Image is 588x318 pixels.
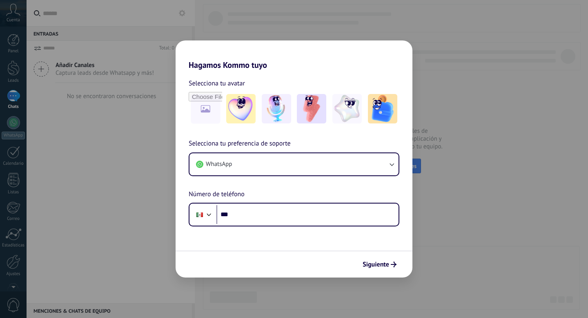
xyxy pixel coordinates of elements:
[206,160,232,168] span: WhatsApp
[332,94,362,123] img: -4.jpeg
[262,94,291,123] img: -2.jpeg
[176,40,412,70] h2: Hagamos Kommo tuyo
[189,153,399,175] button: WhatsApp
[189,189,245,200] span: Número de teléfono
[368,94,397,123] img: -5.jpeg
[363,262,389,267] span: Siguiente
[189,78,245,89] span: Selecciona tu avatar
[192,206,207,223] div: Mexico: + 52
[226,94,256,123] img: -1.jpeg
[189,139,291,149] span: Selecciona tu preferencia de soporte
[297,94,326,123] img: -3.jpeg
[359,258,400,271] button: Siguiente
